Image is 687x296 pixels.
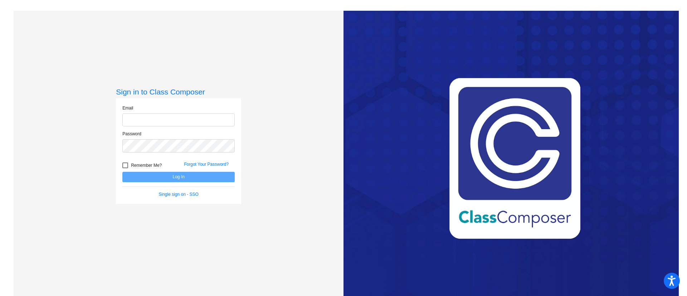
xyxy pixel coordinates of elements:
[122,131,141,137] label: Password
[116,87,241,96] h3: Sign in to Class Composer
[159,192,199,197] a: Single sign on - SSO
[184,162,229,167] a: Forgot Your Password?
[122,105,133,111] label: Email
[131,161,162,170] span: Remember Me?
[122,172,235,182] button: Log In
